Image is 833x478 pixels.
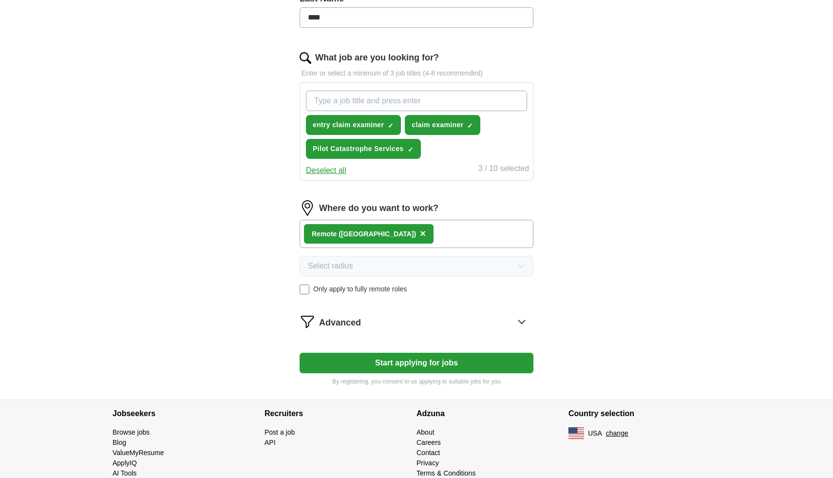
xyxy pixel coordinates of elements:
[313,120,384,130] span: entry claim examiner
[606,428,628,439] button: change
[313,144,404,154] span: Pilot Catastrophe Services
[306,91,527,111] input: Type a job title and press enter
[408,146,414,153] span: ✓
[568,427,584,439] img: US flag
[300,256,533,276] button: Select radius
[300,200,315,216] img: location.png
[113,459,137,467] a: ApplyIQ
[306,165,346,176] button: Deselect all
[306,139,421,159] button: Pilot Catastrophe Services✓
[113,469,137,477] a: AI Tools
[306,115,401,135] button: entry claim examiner✓
[467,122,473,130] span: ✓
[300,68,533,78] p: Enter or select a minimum of 3 job titles (4-8 recommended)
[420,228,426,239] span: ×
[265,439,276,446] a: API
[319,316,361,329] span: Advanced
[568,400,720,427] h4: Country selection
[416,449,440,457] a: Contact
[416,469,475,477] a: Terms & Conditions
[265,428,295,436] a: Post a job
[312,229,416,239] div: Remote ([GEOGRAPHIC_DATA])
[405,115,480,135] button: claim examiner✓
[319,202,438,215] label: Where do you want to work?
[388,122,394,130] span: ✓
[300,377,533,386] p: By registering, you consent to us applying to suitable jobs for you
[416,439,441,446] a: Careers
[416,459,439,467] a: Privacy
[113,439,126,446] a: Blog
[412,120,463,130] span: claim examiner
[588,428,602,439] span: USA
[300,285,309,294] input: Only apply to fully remote roles
[315,51,439,64] label: What job are you looking for?
[313,284,407,294] span: Only apply to fully remote roles
[300,314,315,329] img: filter
[416,428,435,436] a: About
[308,260,353,272] span: Select radius
[300,52,311,64] img: search.png
[478,163,529,176] div: 3 / 10 selected
[113,428,150,436] a: Browse jobs
[420,227,426,241] button: ×
[300,353,533,373] button: Start applying for jobs
[113,449,164,457] a: ValueMyResume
